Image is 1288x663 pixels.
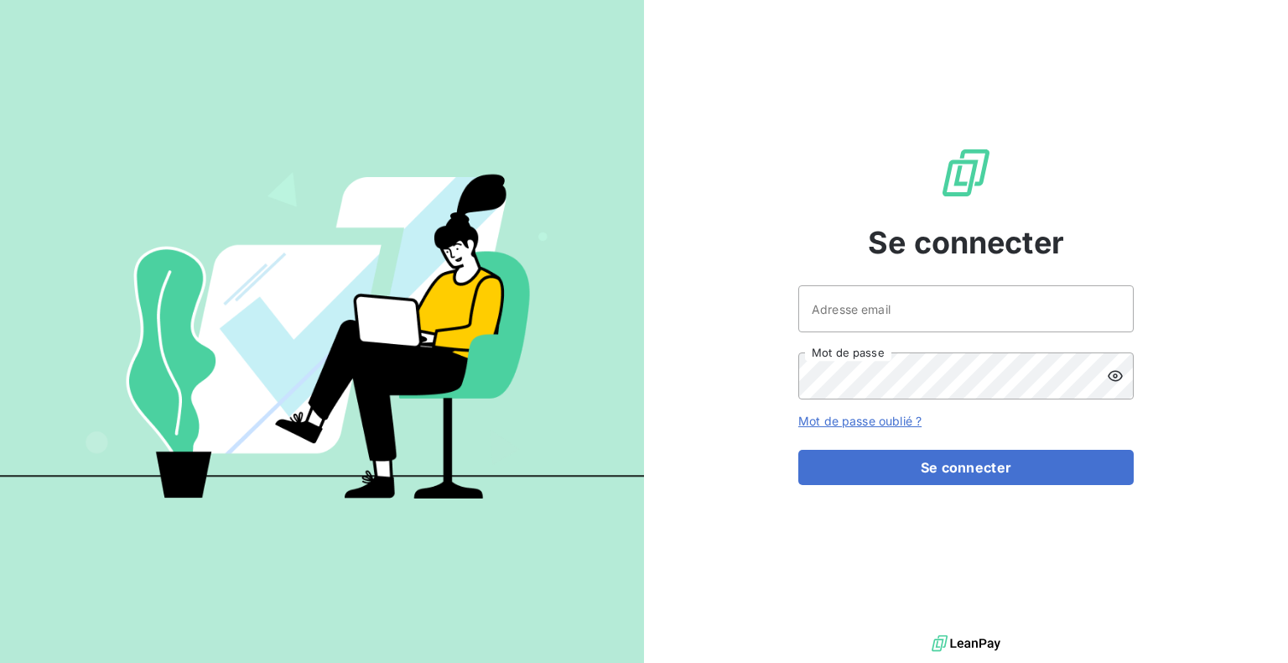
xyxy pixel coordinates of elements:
[798,285,1134,332] input: placeholder
[932,631,1000,656] img: logo
[798,414,922,428] a: Mot de passe oublié ?
[798,450,1134,485] button: Se connecter
[868,220,1064,265] span: Se connecter
[939,146,993,200] img: Logo LeanPay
